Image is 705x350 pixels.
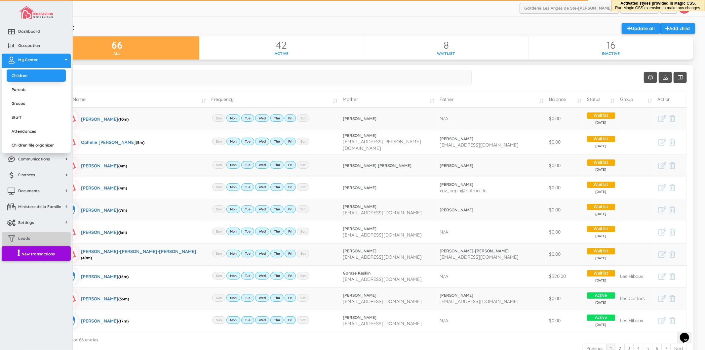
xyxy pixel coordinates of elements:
[81,224,127,241] div: [PERSON_NAME]
[618,287,655,310] td: Les Castors
[2,153,71,167] a: Communications
[2,232,71,246] a: Leads
[18,172,35,178] span: Finances
[61,157,127,174] a: [PERSON_NAME](4m)
[18,204,61,209] span: Ministere de la Famille
[241,228,254,235] label: Tue
[118,296,129,301] span: (36m)
[241,250,254,257] label: Tue
[18,220,34,225] span: Settings
[285,228,296,235] label: Fri
[297,114,309,122] label: Sat
[118,117,129,122] span: (10m)
[297,294,309,301] label: Sat
[587,234,615,239] span: [DATE]
[285,205,296,213] label: Fri
[241,205,254,213] label: Tue
[437,310,546,332] td: N/A
[241,114,254,122] label: Tue
[270,294,284,301] label: Thu
[41,70,472,85] input: Search...
[343,248,434,254] a: [PERSON_NAME]
[226,250,240,257] label: Mon
[270,250,284,257] label: Thu
[7,139,66,151] a: Children file organizer
[199,40,364,51] div: 42
[440,188,487,194] span: xav_pepin@hotmail.fe
[546,92,584,108] td: Balance: activate to sort column ascending
[440,292,544,298] a: [PERSON_NAME]
[7,97,66,109] a: Groups
[618,92,655,108] td: Group: activate to sort column ascending
[655,92,686,108] td: Action
[2,246,71,261] a: New transactions
[285,138,296,145] label: Fri
[285,161,296,168] label: Fri
[297,250,309,257] label: Sat
[343,226,434,232] a: [PERSON_NAME]
[270,161,284,168] label: Thu
[587,323,615,327] span: [DATE]
[81,268,129,285] div: [PERSON_NAME]
[212,228,225,235] label: Sun
[618,310,655,332] td: Les Hiboux
[587,226,615,232] span: Waitlist
[118,163,127,168] span: (4m)
[212,205,225,213] label: Sun
[546,199,584,221] td: $0.00
[343,276,422,282] span: [EMAIL_ADDRESS][DOMAIN_NAME]
[61,246,206,263] a: [PERSON_NAME]-[PERSON_NAME]-[PERSON_NAME](49m)
[587,278,615,283] span: [DATE]
[546,287,584,310] td: $0.00
[61,313,129,329] a: [PERSON_NAME](17m)
[270,114,284,122] label: Thu
[2,54,71,68] a: My Center
[2,169,71,183] a: Finances
[212,183,225,191] label: Sun
[7,111,66,123] a: Staff
[21,251,55,257] span: New transactions
[364,51,529,56] div: Waitlist
[622,23,660,34] a: Update all
[270,183,284,191] label: Thu
[61,224,127,241] a: [PERSON_NAME](6m)
[440,142,519,148] span: [EMAIL_ADDRESS][DOMAIN_NAME]
[297,272,309,279] label: Sat
[270,272,284,279] label: Thu
[7,83,66,96] a: Parents
[587,315,615,321] span: Active
[7,69,66,82] a: Children
[61,290,129,307] a: [PERSON_NAME](36m)
[440,207,544,213] a: [PERSON_NAME]
[118,186,127,191] span: (4m)
[587,300,615,305] span: [DATE]
[437,108,546,130] td: N/A
[270,228,284,235] label: Thu
[270,316,284,324] label: Thu
[587,182,615,188] span: Waitlist
[2,200,71,215] a: Ministere de la Famille
[19,6,53,19] img: image
[343,270,434,276] a: Gamze Keskin
[226,272,240,279] label: Mon
[41,334,687,343] div: Showing 1 to 10 of 66 entries
[270,205,284,213] label: Thu
[285,316,296,324] label: Fri
[297,316,309,324] label: Sat
[285,250,296,257] label: Fri
[343,185,434,191] a: [PERSON_NAME]
[81,290,129,307] div: [PERSON_NAME]
[255,205,269,213] label: Wed
[255,228,269,235] label: Wed
[343,163,434,169] a: [PERSON_NAME] [PERSON_NAME]
[118,274,129,279] span: (16m)
[81,110,129,127] div: [PERSON_NAME]
[35,40,199,51] div: 66
[285,272,296,279] label: Fri
[226,228,240,235] label: Mon
[212,316,225,324] label: Sun
[546,265,584,287] td: $520.00
[255,114,269,122] label: Wed
[285,294,296,301] label: Fri
[587,190,615,194] span: [DATE]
